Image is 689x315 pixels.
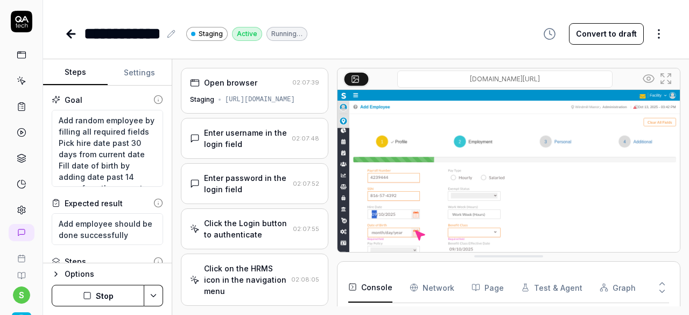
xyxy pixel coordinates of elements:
[348,272,392,303] button: Console
[65,94,82,106] div: Goal
[13,286,30,304] button: s
[640,70,657,87] button: Show all interative elements
[569,23,644,45] button: Convert to draft
[204,77,257,88] div: Open browser
[9,224,34,241] a: New conversation
[204,172,289,195] div: Enter password in the login field
[291,276,319,283] time: 02:08:05
[292,79,319,86] time: 02:07:39
[204,263,287,297] div: Click on the HRMS icon in the navigation menu
[65,198,123,209] div: Expected result
[293,180,319,187] time: 02:07:52
[537,23,563,45] button: View version history
[204,127,287,150] div: Enter username in the login field
[190,95,214,104] div: Staging
[108,60,172,86] button: Settings
[266,27,307,41] div: Running…
[225,95,295,104] div: [URL][DOMAIN_NAME]
[338,90,680,304] img: Screenshot
[43,60,108,86] button: Steps
[65,256,86,267] div: Steps
[232,27,262,41] div: Active
[4,246,38,263] a: Book a call with us
[472,272,504,303] button: Page
[52,285,144,306] button: Stop
[199,29,223,39] span: Staging
[204,218,289,240] div: Click the Login button to authenticate
[186,26,228,41] a: Staging
[4,263,38,280] a: Documentation
[293,225,319,233] time: 02:07:55
[410,272,454,303] button: Network
[292,135,319,142] time: 02:07:48
[521,272,582,303] button: Test & Agent
[600,272,636,303] button: Graph
[52,268,163,281] button: Options
[657,70,674,87] button: Open in full screen
[65,268,163,281] div: Options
